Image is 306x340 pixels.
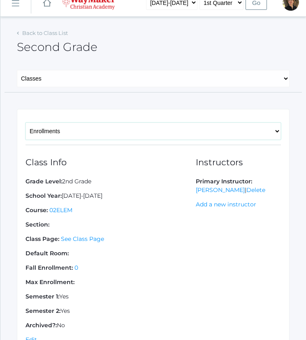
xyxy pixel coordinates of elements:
a: See Class Page [61,235,104,243]
p: 2nd Grade [25,177,196,186]
a: Delete [246,186,265,194]
a: Add a new instructor [196,201,256,208]
a: 02ELEM [49,206,72,214]
a: Back to Class List [22,30,68,36]
h1: Class Info [25,157,196,167]
p: Yes [25,307,196,315]
strong: Primary Instructor: [196,178,252,185]
strong: Section: [25,221,49,228]
strong: Archived?: [25,321,57,329]
strong: Fall Enrollment: [25,264,73,271]
strong: Default Room: [25,250,69,257]
strong: Max Enrollment: [25,278,74,286]
a: [PERSON_NAME] [196,186,245,194]
strong: Course: [25,206,48,214]
h2: Second Grade [17,41,97,53]
p: | [196,177,281,194]
strong: School Year: [25,192,62,199]
p: Yes [25,292,196,301]
strong: Semester 2: [25,307,60,315]
p: [DATE]-[DATE] [25,192,196,200]
a: 0 [74,264,78,271]
h1: Instructors [196,157,281,167]
strong: Semester 1: [25,293,59,300]
p: No [25,321,196,330]
strong: Grade Level: [25,178,62,185]
strong: Class Page: [25,235,59,243]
